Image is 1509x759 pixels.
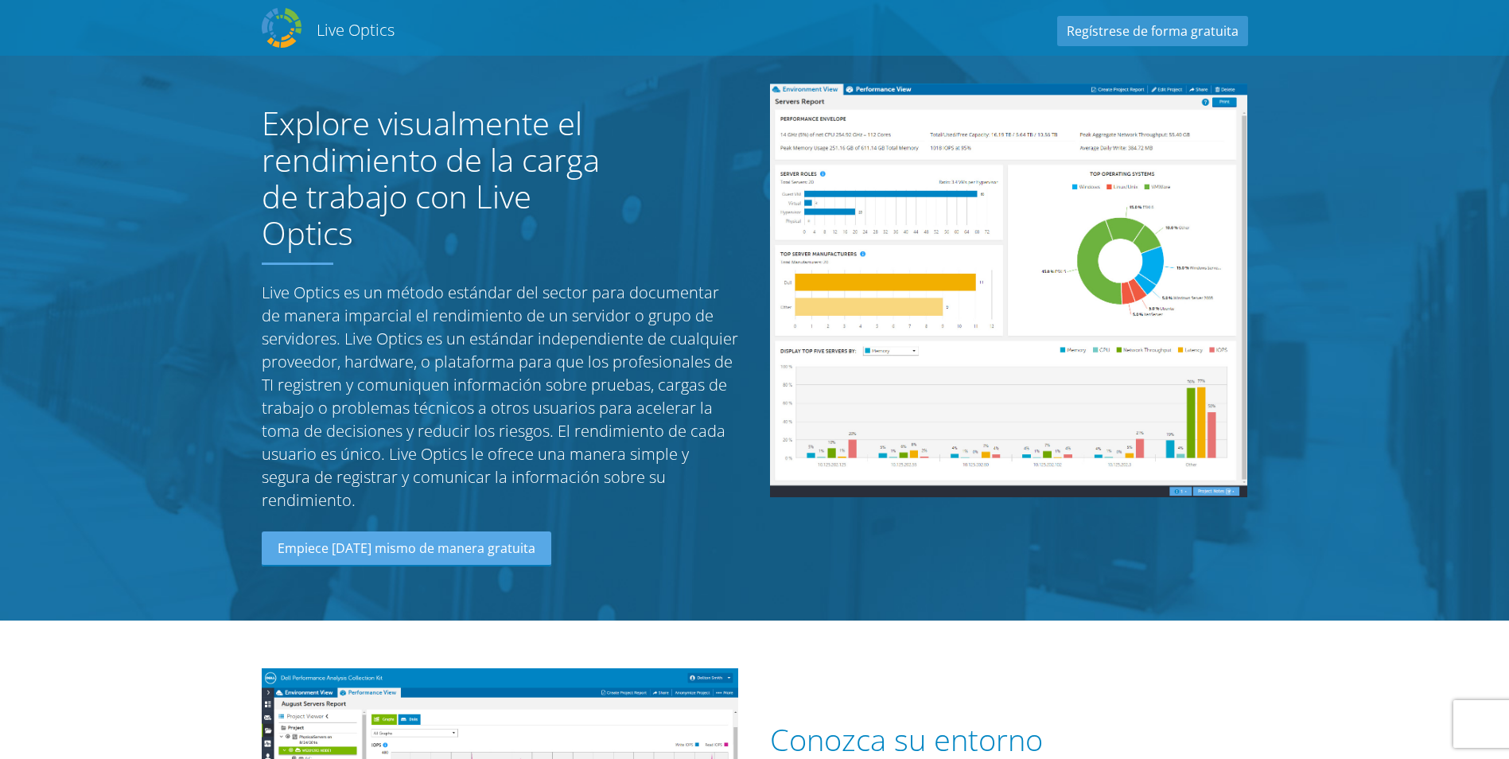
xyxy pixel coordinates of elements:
h2: Live Optics [317,19,395,41]
img: Dell Dpack [262,8,301,48]
a: Empiece [DATE] mismo de manera gratuita [262,531,551,566]
p: Live Optics es un método estándar del sector para documentar de manera imparcial el rendimiento d... [262,281,739,512]
h1: Explore visualmente el rendimiento de la carga de trabajo con Live Optics [262,105,620,251]
a: Regístrese de forma gratuita [1057,16,1248,46]
h1: Conozca su entorno [770,722,1239,757]
img: Server Report [770,84,1247,497]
